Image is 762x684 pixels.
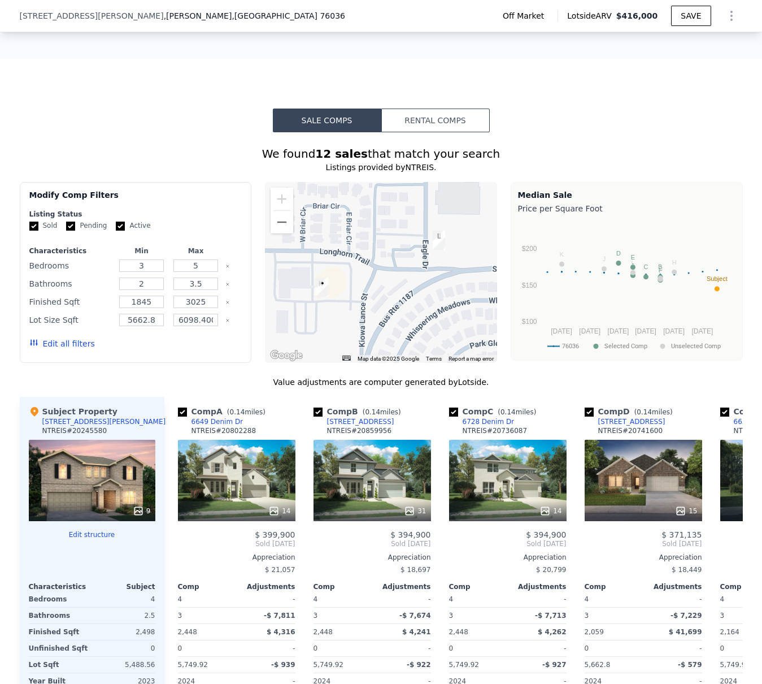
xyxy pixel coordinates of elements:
[463,417,515,426] div: 6728 Denim Dr
[585,553,702,562] div: Appreciation
[94,624,155,640] div: 2,498
[313,553,431,562] div: Appreciation
[29,530,155,539] button: Edit structure
[29,582,92,591] div: Characteristics
[521,245,537,253] text: $200
[42,417,166,426] div: [STREET_ADDRESS][PERSON_NAME]
[116,221,150,231] label: Active
[658,263,662,270] text: B
[313,406,406,417] div: Comp B
[171,246,221,256] div: Max
[635,327,656,335] text: [DATE]
[264,612,295,620] span: -$ 7,811
[508,582,567,591] div: Adjustments
[630,254,634,261] text: E
[29,294,112,310] div: Finished Sqft
[313,417,394,426] a: [STREET_ADDRESS]
[178,595,182,603] span: 4
[268,348,305,363] a: Open this area in Google Maps (opens a new window)
[133,505,151,517] div: 9
[315,278,327,297] div: 5048 Water Lily Lane
[663,327,685,335] text: [DATE]
[191,426,256,435] div: NTREIS # 20802288
[643,582,702,591] div: Adjustments
[646,591,702,607] div: -
[29,258,112,274] div: Bedrooms
[29,640,90,656] div: Unfinished Sqft
[178,406,270,417] div: Comp A
[29,221,58,231] label: Sold
[358,408,406,416] span: ( miles)
[400,566,430,574] span: $ 18,697
[313,595,318,603] span: 4
[268,348,305,363] img: Google
[178,417,243,426] a: 6649 Denim Dr
[671,343,721,350] text: Unselected Comp
[449,553,567,562] div: Appreciation
[116,246,166,256] div: Min
[518,201,735,217] div: Price per Square Foot
[449,608,506,624] div: 3
[223,408,270,416] span: ( miles)
[631,259,634,266] text: L
[675,505,697,517] div: 15
[585,661,611,669] span: 5,662.8
[271,661,295,669] span: -$ 939
[365,408,380,416] span: 0.14
[92,582,155,591] div: Subject
[313,582,372,591] div: Comp
[521,282,537,289] text: $150
[265,566,295,574] span: $ 21,057
[449,417,515,426] a: 6728 Denim Dr
[616,11,658,20] span: $416,000
[661,530,702,539] span: $ 371,135
[342,356,350,361] button: Keyboard shortcuts
[579,327,600,335] text: [DATE]
[658,267,662,274] text: F
[559,251,564,258] text: K
[178,628,197,636] span: 2,448
[94,591,155,607] div: 4
[510,591,567,607] div: -
[313,539,431,548] span: Sold [DATE]
[562,343,579,350] text: 76036
[521,318,537,326] text: $100
[225,282,230,287] button: Clear
[535,612,566,620] span: -$ 7,713
[315,147,368,161] strong: 12 sales
[585,644,589,652] span: 0
[225,318,230,323] button: Clear
[658,265,663,271] text: G
[239,591,295,607] div: -
[720,644,725,652] span: 0
[313,608,370,624] div: 3
[20,162,743,173] div: Listings provided by NTREIS .
[672,566,702,574] span: $ 18,449
[542,661,567,669] span: -$ 927
[29,246,112,256] div: Characteristics
[567,10,616,21] span: Lotside ARV
[463,426,528,435] div: NTREIS # 20736087
[602,256,606,262] text: J
[585,582,643,591] div: Comp
[313,628,333,636] span: 2,448
[255,530,295,539] span: $ 399,900
[672,259,676,266] text: H
[585,595,589,603] span: 4
[539,505,561,517] div: 14
[604,343,647,350] text: Selected Comp
[20,376,743,388] div: Value adjustments are computer generated by Lotside .
[449,406,541,417] div: Comp C
[607,327,629,335] text: [DATE]
[230,408,245,416] span: 0.14
[273,109,381,132] button: Sale Comps
[29,276,112,292] div: Bathrooms
[598,426,663,435] div: NTREIS # 20741600
[551,327,572,335] text: [DATE]
[585,628,604,636] span: 2,059
[500,408,516,416] span: 0.14
[720,628,739,636] span: 2,164
[643,263,648,270] text: C
[267,628,295,636] span: $ 4,316
[630,408,677,416] span: ( miles)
